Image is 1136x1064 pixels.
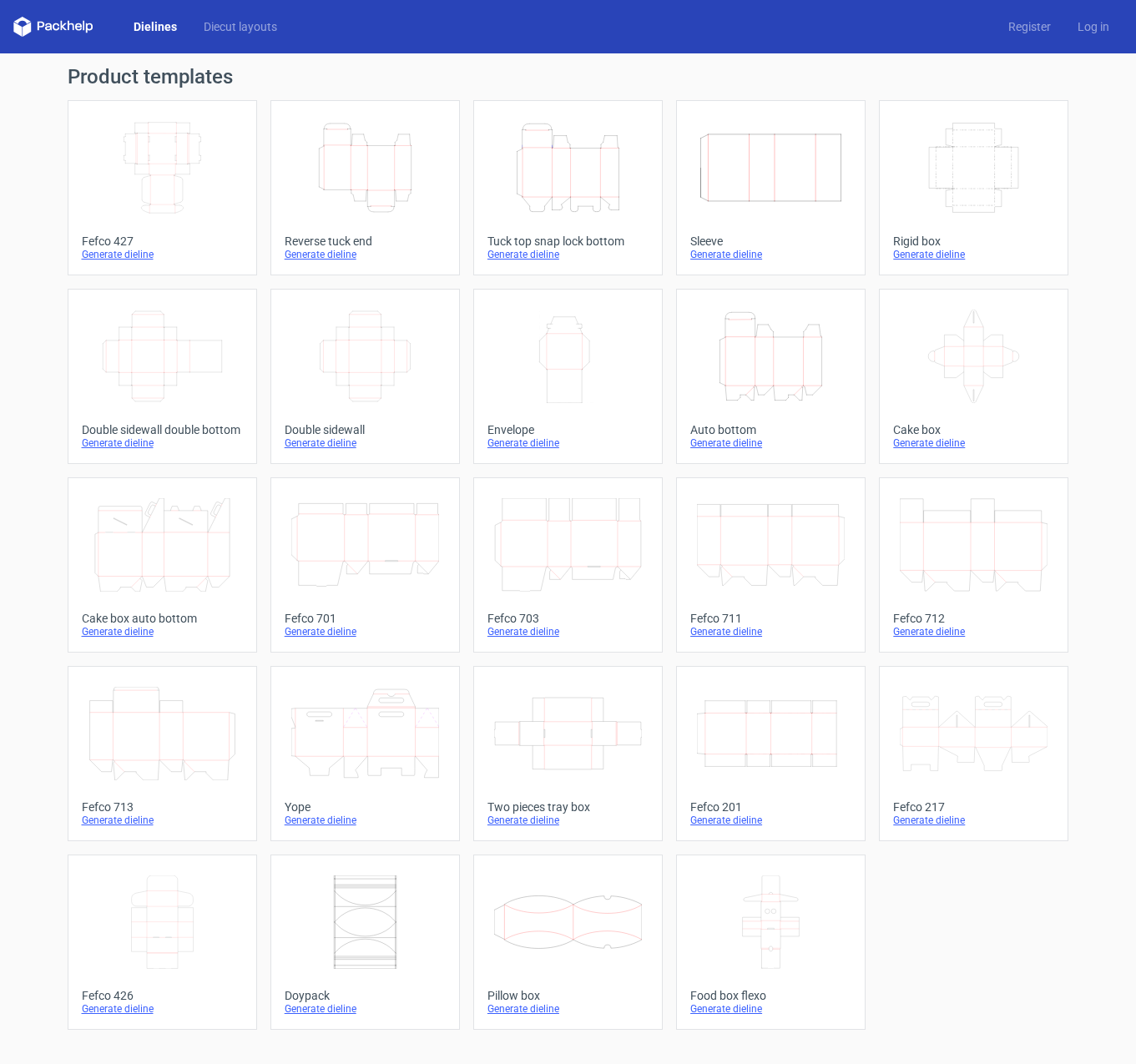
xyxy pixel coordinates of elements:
div: Generate dieline [487,436,649,450]
div: Generate dieline [285,625,446,638]
a: SleeveGenerate dieline [676,100,866,275]
div: Yope [285,800,446,814]
div: Double sidewall [285,423,446,436]
div: Generate dieline [690,248,851,261]
div: Auto bottom [690,423,851,436]
div: Generate dieline [82,248,243,261]
a: Pillow boxGenerate dieline [473,855,663,1030]
h1: Product templates [68,67,1069,87]
div: Pillow box [487,989,649,1002]
a: Fefco 711Generate dieline [676,477,866,653]
a: Two pieces tray boxGenerate dieline [473,666,663,841]
div: Tuck top snap lock bottom [487,234,649,248]
div: Generate dieline [285,436,446,450]
a: Double sidewallGenerate dieline [270,289,460,464]
div: Fefco 217 [893,800,1054,814]
a: Reverse tuck endGenerate dieline [270,100,460,275]
div: Double sidewall double bottom [82,423,243,436]
a: Register [995,18,1064,35]
div: Generate dieline [82,1002,243,1016]
a: Fefco 426Generate dieline [68,855,257,1030]
a: Fefco 712Generate dieline [879,477,1068,653]
div: Fefco 701 [285,612,446,625]
div: Two pieces tray box [487,800,649,814]
a: Auto bottomGenerate dieline [676,289,866,464]
div: Generate dieline [690,1002,851,1016]
a: Cake box auto bottomGenerate dieline [68,477,257,653]
div: Doypack [285,989,446,1002]
div: Generate dieline [690,436,851,450]
a: Dielines [120,18,190,35]
div: Fefco 426 [82,989,243,1002]
a: Fefco 703Generate dieline [473,477,663,653]
div: Fefco 712 [893,612,1054,625]
a: Fefco 701Generate dieline [270,477,460,653]
div: Generate dieline [487,248,649,261]
div: Generate dieline [82,814,243,827]
div: Generate dieline [487,814,649,827]
a: Log in [1064,18,1123,35]
div: Sleeve [690,234,851,248]
a: YopeGenerate dieline [270,666,460,841]
div: Generate dieline [487,625,649,638]
a: Tuck top snap lock bottomGenerate dieline [473,100,663,275]
div: Generate dieline [893,814,1054,827]
a: Fefco 201Generate dieline [676,666,866,841]
a: Food box flexoGenerate dieline [676,855,866,1030]
div: Generate dieline [690,625,851,638]
a: Double sidewall double bottomGenerate dieline [68,289,257,464]
div: Fefco 201 [690,800,851,814]
div: Food box flexo [690,989,851,1002]
a: EnvelopeGenerate dieline [473,289,663,464]
div: Cake box [893,423,1054,436]
div: Generate dieline [285,248,446,261]
div: Generate dieline [487,1002,649,1016]
div: Fefco 703 [487,612,649,625]
a: Fefco 713Generate dieline [68,666,257,841]
div: Generate dieline [690,814,851,827]
div: Reverse tuck end [285,234,446,248]
a: Fefco 217Generate dieline [879,666,1068,841]
div: Envelope [487,423,649,436]
div: Generate dieline [285,1002,446,1016]
div: Rigid box [893,234,1054,248]
a: DoypackGenerate dieline [270,855,460,1030]
a: Diecut layouts [190,18,290,35]
a: Fefco 427Generate dieline [68,100,257,275]
div: Generate dieline [82,436,243,450]
div: Fefco 713 [82,800,243,814]
div: Fefco 427 [82,234,243,248]
div: Generate dieline [893,248,1054,261]
a: Rigid boxGenerate dieline [879,100,1068,275]
a: Cake boxGenerate dieline [879,289,1068,464]
div: Generate dieline [893,436,1054,450]
div: Generate dieline [285,814,446,827]
div: Generate dieline [893,625,1054,638]
div: Fefco 711 [690,612,851,625]
div: Cake box auto bottom [82,612,243,625]
div: Generate dieline [82,625,243,638]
